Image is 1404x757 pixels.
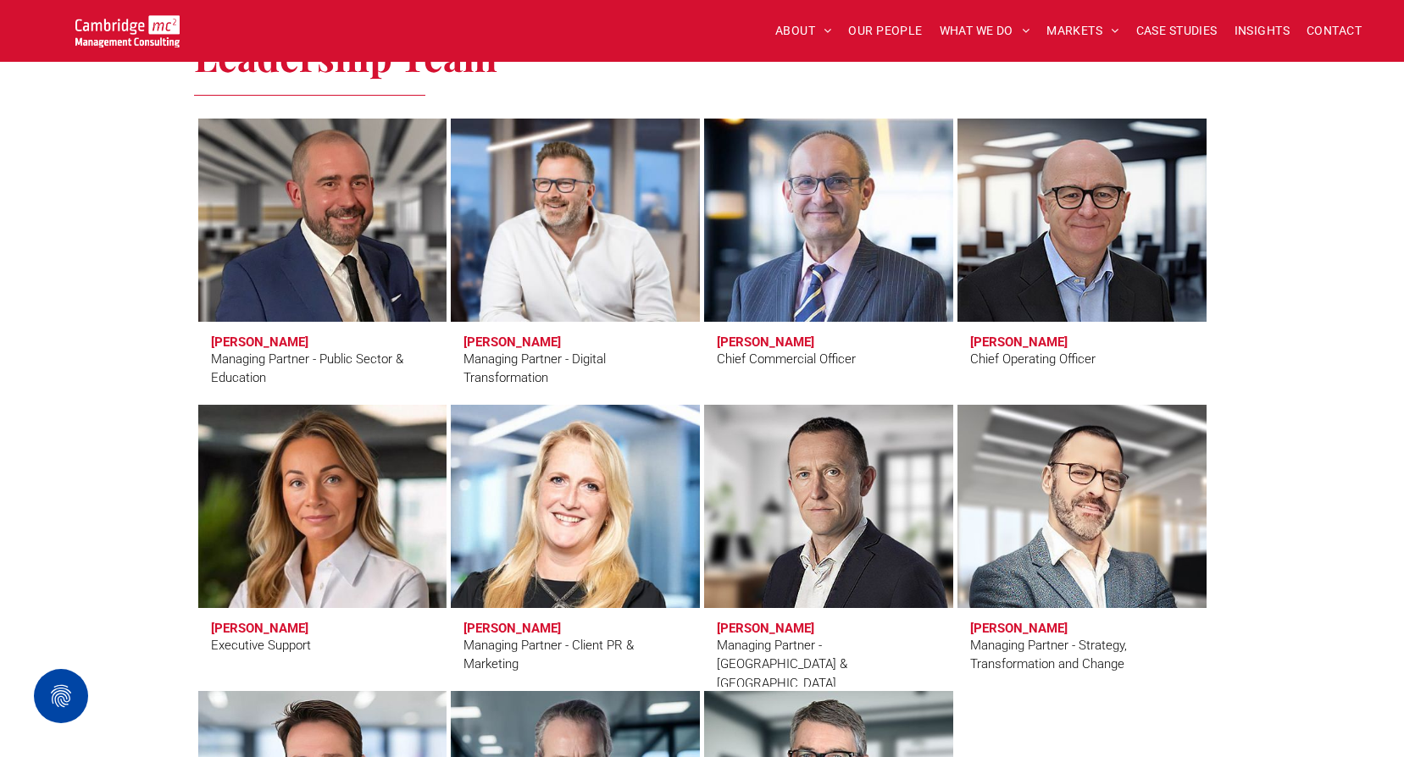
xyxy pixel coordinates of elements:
[198,405,447,608] a: Kate Hancock | Executive Support | Cambridge Management Consulting
[1038,18,1127,44] a: MARKETS
[957,119,1207,322] a: Andrew Fleming | Chief Operating Officer | Cambridge Management Consulting
[950,399,1213,614] a: Mauro Mortali | Managing Partner - Strategy | Cambridge Management Consulting
[1226,18,1298,44] a: INSIGHTS
[970,350,1096,369] div: Chief Operating Officer
[717,621,814,636] h3: [PERSON_NAME]
[717,350,856,369] div: Chief Commercial Officer
[704,405,953,608] a: Jason Jennings | Managing Partner - UK & Ireland
[463,350,687,388] div: Managing Partner - Digital Transformation
[1128,18,1226,44] a: CASE STUDIES
[211,636,311,655] div: Executive Support
[451,119,700,322] a: Digital Transformation | Simon Crimp | Managing Partner - Digital Transformation
[970,334,1068,350] h3: [PERSON_NAME]
[767,18,841,44] a: ABOUT
[463,636,687,674] div: Managing Partner - Client PR & Marketing
[970,621,1068,636] h3: [PERSON_NAME]
[451,405,700,608] a: Faye Holland | Managing Partner - Client PR & Marketing
[211,350,435,388] div: Managing Partner - Public Sector & Education
[75,18,180,36] a: Your Business Transformed | Cambridge Management Consulting
[211,621,308,636] h3: [PERSON_NAME]
[463,334,561,350] h3: [PERSON_NAME]
[717,636,941,693] div: Managing Partner - [GEOGRAPHIC_DATA] & [GEOGRAPHIC_DATA]
[840,18,930,44] a: OUR PEOPLE
[463,621,561,636] h3: [PERSON_NAME]
[717,334,814,350] h3: [PERSON_NAME]
[704,119,953,322] a: Stuart Curzon | Chief Commercial Officer | Cambridge Management Consulting
[75,15,180,47] img: Go to Homepage
[1298,18,1370,44] a: CONTACT
[931,18,1039,44] a: WHAT WE DO
[198,119,447,322] a: Craig Cheney | Managing Partner - Public Sector & Education
[211,334,308,350] h3: [PERSON_NAME]
[970,636,1194,674] div: Managing Partner - Strategy, Transformation and Change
